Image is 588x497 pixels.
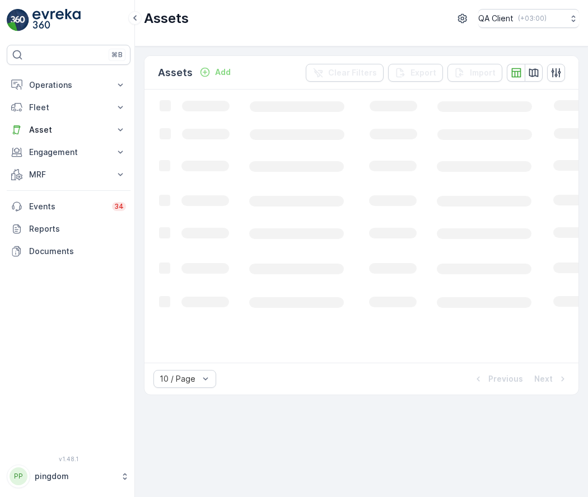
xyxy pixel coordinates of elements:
[114,202,124,211] p: 34
[158,65,193,81] p: Assets
[533,372,570,386] button: Next
[29,223,126,235] p: Reports
[7,119,130,141] button: Asset
[534,373,553,385] p: Next
[7,218,130,240] a: Reports
[35,471,115,482] p: pingdom
[478,13,514,24] p: QA Client
[144,10,189,27] p: Assets
[7,465,130,488] button: PPpingdom
[7,141,130,163] button: Engagement
[410,67,436,78] p: Export
[29,102,108,113] p: Fleet
[518,14,547,23] p: ( +03:00 )
[29,79,108,91] p: Operations
[7,163,130,186] button: MRF
[7,74,130,96] button: Operations
[478,9,579,28] button: QA Client(+03:00)
[111,50,123,59] p: ⌘B
[7,195,130,218] a: Events34
[29,147,108,158] p: Engagement
[29,201,105,212] p: Events
[29,169,108,180] p: MRF
[447,64,502,82] button: Import
[7,456,130,462] span: v 1.48.1
[7,96,130,119] button: Fleet
[32,9,81,31] img: logo_light-DOdMpM7g.png
[488,373,523,385] p: Previous
[7,240,130,262] a: Documents
[215,67,231,78] p: Add
[195,65,235,79] button: Add
[470,67,496,78] p: Import
[29,246,126,257] p: Documents
[10,467,27,485] div: PP
[388,64,443,82] button: Export
[306,64,384,82] button: Clear Filters
[29,124,108,135] p: Asset
[472,372,524,386] button: Previous
[7,9,29,31] img: logo
[328,67,377,78] p: Clear Filters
